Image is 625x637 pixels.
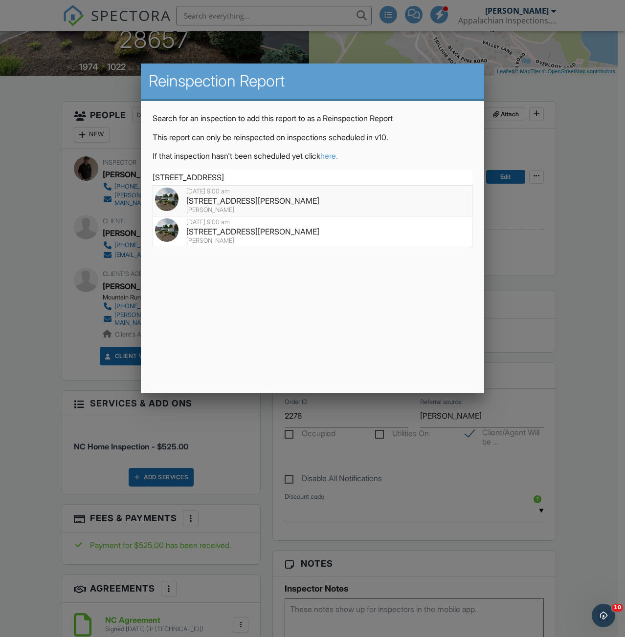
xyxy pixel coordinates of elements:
div: [DATE] 9:00 am [155,218,470,226]
p: If that inspection hasn't been scheduled yet click [153,150,473,161]
p: Search for an inspection to add this report to as a Reinspection Report [153,113,473,124]
div: [PERSON_NAME] [155,237,470,245]
a: here. [320,151,338,161]
h2: Reinspection Report [149,71,477,91]
div: [DATE] 9:00 am [155,188,470,195]
div: [STREET_ADDRESS][PERSON_NAME] [155,195,470,206]
div: [PERSON_NAME] [155,206,470,214]
span: 10 [612,604,623,612]
div: [STREET_ADDRESS][PERSON_NAME] [155,226,470,237]
p: This report can only be reinspected on inspections scheduled in v10. [153,132,473,143]
img: streetview [155,188,179,211]
img: streetview [155,218,179,242]
iframe: Intercom live chat [592,604,615,627]
input: Search for an address, buyer, or agent [153,170,473,186]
